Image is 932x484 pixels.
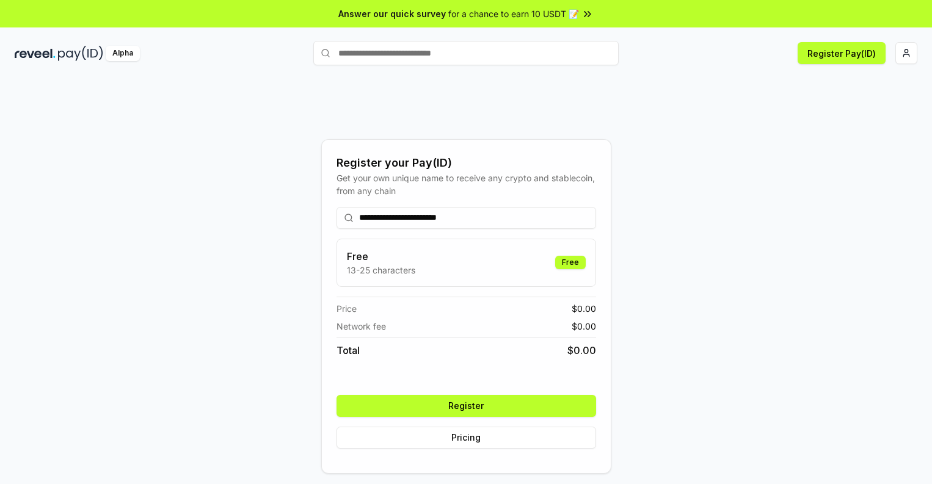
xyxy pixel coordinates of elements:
[337,172,596,197] div: Get your own unique name to receive any crypto and stablecoin, from any chain
[337,343,360,358] span: Total
[555,256,586,269] div: Free
[337,302,357,315] span: Price
[572,302,596,315] span: $ 0.00
[448,7,579,20] span: for a chance to earn 10 USDT 📝
[567,343,596,358] span: $ 0.00
[337,395,596,417] button: Register
[347,264,415,276] p: 13-25 characters
[572,320,596,333] span: $ 0.00
[15,46,56,61] img: reveel_dark
[58,46,103,61] img: pay_id
[106,46,140,61] div: Alpha
[338,7,446,20] span: Answer our quick survey
[337,154,596,172] div: Register your Pay(ID)
[337,320,386,333] span: Network fee
[347,249,415,264] h3: Free
[337,427,596,449] button: Pricing
[798,42,886,64] button: Register Pay(ID)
